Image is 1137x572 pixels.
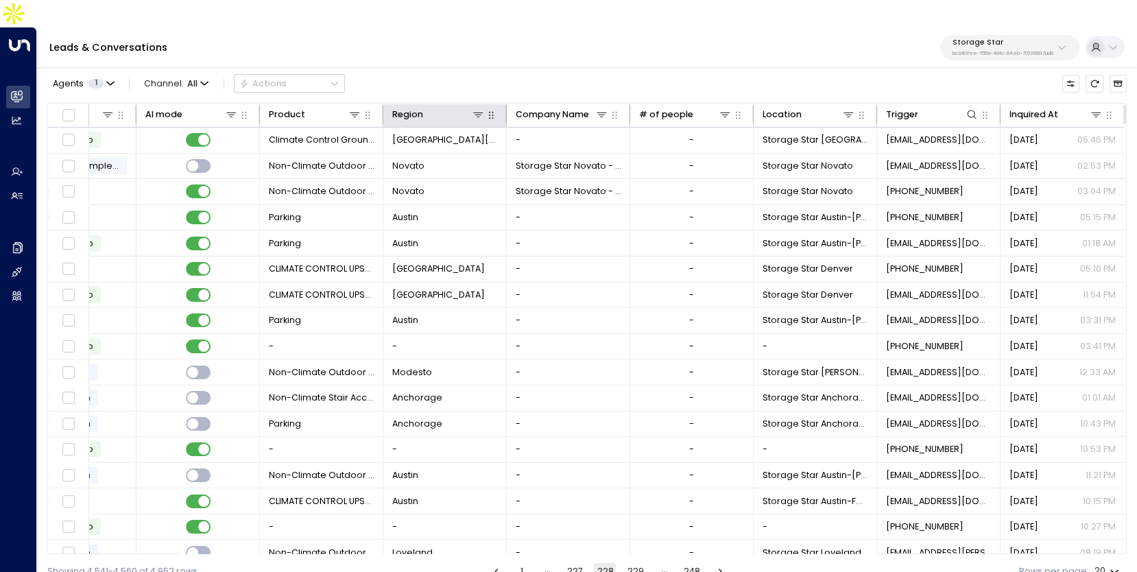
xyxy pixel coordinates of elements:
span: May 14, 2025 [1009,547,1038,559]
span: May 16, 2025 [1009,134,1038,146]
p: 11:54 PM [1082,289,1115,301]
td: - [507,230,630,256]
div: Company Name [516,107,589,122]
span: Storage Star Austin-Ben White [763,469,868,481]
div: - [689,547,694,559]
span: Non-Climate Stair Access [269,392,374,404]
span: All [187,79,198,88]
span: Denver [392,263,485,275]
div: Location [763,107,802,122]
td: - [507,283,630,308]
span: Novato [392,185,424,198]
span: Austin [392,211,418,224]
span: Storage Star Austin-Ben White [763,211,868,224]
td: - [383,334,507,359]
span: Parking [269,237,301,250]
span: Storage Star Denver [763,263,853,275]
span: no-reply-facilities@sparefoot.com [886,237,992,250]
span: Toggle select row [60,442,76,457]
div: Product [269,107,305,122]
span: Agents [53,80,84,88]
span: Toggle select row [60,339,76,355]
td: - [383,514,507,540]
p: bc340fee-f559-48fc-84eb-70f3f6817ad8 [953,51,1053,56]
div: - [689,340,694,353]
span: May 15, 2025 [1009,443,1038,455]
div: Region [392,107,486,122]
span: May 16, 2025 [1009,392,1038,404]
div: Trigger [886,107,918,122]
p: 02:53 PM [1077,160,1115,172]
p: 03:31 PM [1079,314,1115,326]
div: Inquired At [1009,107,1058,122]
span: Storage Star Austin-Ben White [763,314,868,326]
td: - [507,308,630,333]
span: Storage Star Anchorage North [763,418,868,430]
span: Storage Star Modesto Crow's Landing [763,366,868,379]
span: no-reply-facilities@sparefoot.com [886,314,992,326]
td: - [507,359,630,385]
div: - [689,392,694,404]
span: Climate Control Ground Floor [269,134,374,146]
div: - [689,314,694,326]
td: - [507,412,630,437]
span: Toggle select row [60,235,76,251]
td: - [507,488,630,514]
p: 01:01 AM [1081,392,1115,404]
span: Storage Star Novato - Deer Island [516,185,621,198]
span: Fort Collins [392,134,498,146]
span: Toggle select row [60,158,76,174]
span: +15126611669 [886,340,964,353]
span: Loveland [392,547,433,559]
div: Inquired At [1009,107,1103,122]
p: 10:53 PM [1079,443,1115,455]
span: Non-Climate Outdoor Drive-Up [269,185,374,198]
span: May 16, 2025 [1009,237,1038,250]
span: Toggle select row [60,210,76,226]
span: Storage Star Loveland [763,547,861,559]
div: - [689,469,694,481]
span: Storage Star Novato [763,185,853,198]
span: May 14, 2025 [1009,263,1038,275]
span: no-reply-facilities@sparefoot.com [886,418,992,430]
div: - [689,521,694,533]
td: - [260,334,383,359]
span: Toggle select row [60,287,76,303]
button: Channel:All [139,75,213,92]
p: 05:10 PM [1079,263,1115,275]
span: +19568904849 [886,521,964,533]
span: CLIMATE CONTROL UPSTAIRS ELEVATOR [269,289,374,301]
div: - [689,211,694,224]
span: Storage Star Novato [763,160,853,172]
span: May 06, 2025 [1009,314,1038,326]
span: Toggle select row [60,364,76,380]
p: 12:33 AM [1079,366,1115,379]
span: Storage Star Anchorage North [763,392,868,404]
span: Denver [392,289,485,301]
div: - [689,263,694,275]
td: - [507,257,630,282]
span: Novato [392,160,424,172]
div: # of people [639,107,732,122]
div: - [689,237,694,250]
span: Austin [392,237,418,250]
div: # of people [639,107,693,122]
p: 08:19 PM [1079,547,1115,559]
span: 1 [88,79,104,88]
span: Storage Star Austin-Ben White [763,237,868,250]
span: May 05, 2025 [1009,495,1038,508]
span: May 15, 2025 [1009,469,1038,481]
span: CLIMATE CONTROL UPSTAIRS ELEVATOR [269,263,374,275]
span: Anchorage [392,418,442,430]
div: - [689,418,694,430]
span: Storage Star Novato - Deer Island [516,160,621,172]
span: Parking [269,418,301,430]
span: May 14, 2025 [1009,185,1038,198]
span: no-reply-facilities@sparefoot.com [886,495,992,508]
span: Modesto [392,366,432,379]
span: May 16, 2025 [1009,211,1038,224]
button: Agents1 [47,75,119,92]
button: Archived Leads [1110,75,1127,92]
span: Refresh [1086,75,1103,92]
td: - [507,205,630,230]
